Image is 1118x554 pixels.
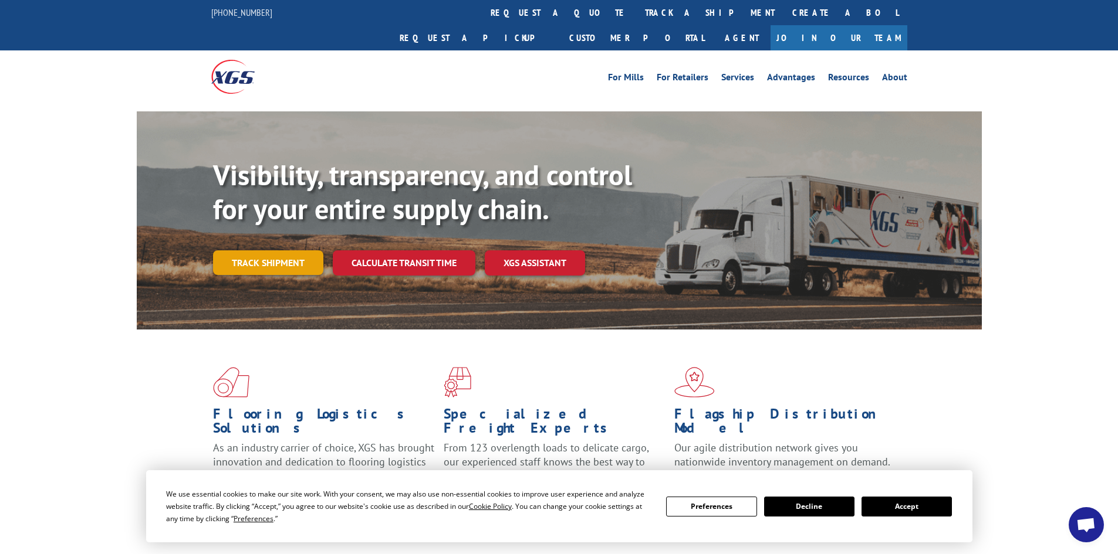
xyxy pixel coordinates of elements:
a: For Retailers [657,73,708,86]
p: From 123 overlength loads to delicate cargo, our experienced staff knows the best way to move you... [444,441,666,493]
img: xgs-icon-focused-on-flooring-red [444,367,471,397]
span: As an industry carrier of choice, XGS has brought innovation and dedication to flooring logistics... [213,441,434,482]
img: xgs-icon-flagship-distribution-model-red [674,367,715,397]
a: Agent [713,25,771,50]
span: Cookie Policy [469,501,512,511]
div: Cookie Consent Prompt [146,470,972,542]
img: xgs-icon-total-supply-chain-intelligence-red [213,367,249,397]
b: Visibility, transparency, and control for your entire supply chain. [213,157,632,227]
a: Customer Portal [560,25,713,50]
span: Our agile distribution network gives you nationwide inventory management on demand. [674,441,890,468]
h1: Flooring Logistics Solutions [213,407,435,441]
h1: Specialized Freight Experts [444,407,666,441]
button: Accept [862,497,952,516]
button: Decline [764,497,854,516]
a: Join Our Team [771,25,907,50]
a: XGS ASSISTANT [485,250,585,276]
span: Preferences [234,514,273,524]
a: About [882,73,907,86]
a: [PHONE_NUMBER] [211,6,272,18]
button: Preferences [666,497,756,516]
a: Request a pickup [391,25,560,50]
a: Track shipment [213,250,323,275]
a: For Mills [608,73,644,86]
a: Advantages [767,73,815,86]
a: Services [721,73,754,86]
div: We use essential cookies to make our site work. With your consent, we may also use non-essential ... [166,488,652,525]
a: Open chat [1069,507,1104,542]
a: Resources [828,73,869,86]
a: Calculate transit time [333,250,475,276]
h1: Flagship Distribution Model [674,407,896,441]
